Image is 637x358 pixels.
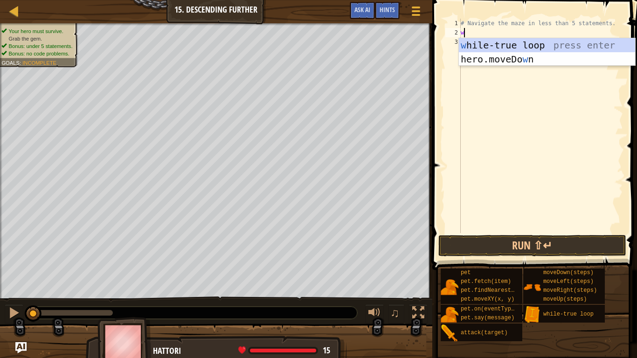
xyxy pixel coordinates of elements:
span: pet.on(eventType, handler) [461,306,548,312]
button: Ask AI [350,2,375,19]
button: Adjust volume [365,304,384,324]
div: 1 [445,19,461,28]
button: Run ⇧↵ [438,235,626,256]
img: portrait.png [523,306,541,324]
span: pet.findNearestByType(type) [461,287,551,294]
span: 15 [323,344,330,356]
span: pet.say(message) [461,315,514,321]
div: health: 14.6 / 14.6 [238,346,330,355]
span: moveUp(steps) [543,296,587,303]
span: Grab the gem. [9,35,42,41]
img: portrait.png [441,306,458,324]
li: Bonus: no code problems. [1,50,72,57]
span: moveRight(steps) [543,287,597,294]
span: moveLeft(steps) [543,278,594,285]
button: Show game menu [404,2,428,24]
span: Bonus: no code problems. [9,50,69,56]
span: ♫ [390,306,400,320]
span: pet.fetch(item) [461,278,511,285]
li: Bonus: under 5 statements. [1,42,72,50]
li: Grab the gem. [1,35,72,42]
span: Bonus: under 5 statements. [9,43,73,49]
span: Incomplete [22,60,56,66]
span: Goals [1,60,20,66]
button: ♫ [388,304,404,324]
span: pet [461,269,471,276]
span: Ask AI [354,5,370,14]
div: 2 [445,28,461,37]
span: Hints [380,5,395,14]
img: portrait.png [441,278,458,296]
span: moveDown(steps) [543,269,594,276]
button: Toggle fullscreen [409,304,428,324]
span: pet.moveXY(x, y) [461,296,514,303]
button: Ctrl + P: Pause [5,304,23,324]
li: Your hero must survive. [1,28,72,35]
span: while-true loop [543,311,594,317]
button: Ask AI [15,342,27,353]
div: Hattori [153,345,337,357]
span: Your hero must survive. [9,28,63,34]
img: portrait.png [441,324,458,342]
span: attack(target) [461,330,508,336]
img: portrait.png [523,278,541,296]
span: : [20,60,22,66]
div: 3 [445,37,461,47]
